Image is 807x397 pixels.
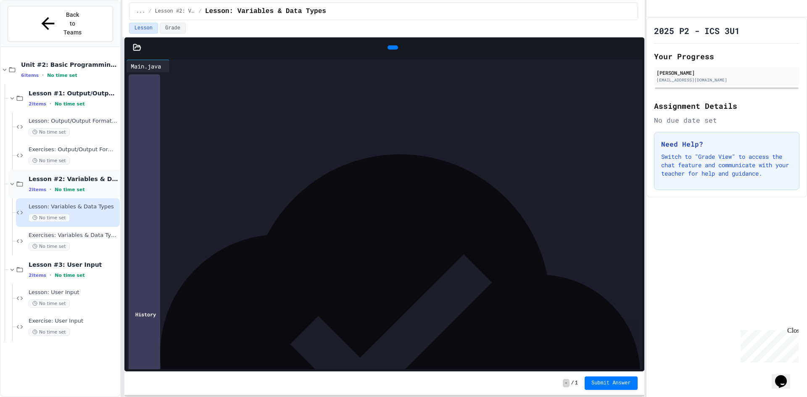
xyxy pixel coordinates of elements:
[63,11,82,37] span: Back to Teams
[772,363,799,389] iframe: chat widget
[205,6,326,16] span: Lesson: Variables & Data Types
[575,380,578,386] span: 1
[29,232,118,239] span: Exercises: Variables & Data Types
[29,128,70,136] span: No time set
[29,187,46,192] span: 2 items
[661,152,792,178] p: Switch to "Grade View" to access the chat feature and communicate with your teacher for help and ...
[29,328,70,336] span: No time set
[127,62,165,71] div: Main.java
[585,376,638,390] button: Submit Answer
[571,380,574,386] span: /
[654,115,799,125] div: No due date set
[29,118,118,125] span: Lesson: Output/Output Formatting
[42,72,44,79] span: •
[29,157,70,165] span: No time set
[29,318,118,325] span: Exercise: User Input
[29,203,118,210] span: Lesson: Variables & Data Types
[155,8,195,15] span: Lesson #2: Variables & Data Types
[29,261,118,268] span: Lesson #3: User Input
[50,272,51,279] span: •
[654,25,740,37] h1: 2025 P2 - ICS 3U1
[29,289,118,296] span: Lesson: User Input
[129,23,158,34] button: Lesson
[563,379,569,387] span: -
[50,186,51,193] span: •
[47,73,77,78] span: No time set
[50,100,51,107] span: •
[29,146,118,153] span: Exercises: Output/Output Formatting
[55,273,85,278] span: No time set
[199,8,202,15] span: /
[29,214,70,222] span: No time set
[657,69,797,76] div: [PERSON_NAME]
[55,101,85,107] span: No time set
[148,8,151,15] span: /
[21,61,118,68] span: Unit #2: Basic Programming Concepts
[127,60,170,72] div: Main.java
[661,139,792,149] h3: Need Help?
[29,175,118,183] span: Lesson #2: Variables & Data Types
[8,6,113,42] button: Back to Teams
[29,101,46,107] span: 2 items
[29,273,46,278] span: 2 items
[657,77,797,83] div: [EMAIL_ADDRESS][DOMAIN_NAME]
[654,100,799,112] h2: Assignment Details
[29,242,70,250] span: No time set
[160,23,186,34] button: Grade
[29,300,70,308] span: No time set
[55,187,85,192] span: No time set
[737,327,799,363] iframe: chat widget
[29,89,118,97] span: Lesson #1: Output/Output Formatting
[3,3,58,53] div: Chat with us now!Close
[136,8,145,15] span: ...
[21,73,39,78] span: 6 items
[654,50,799,62] h2: Your Progress
[591,380,631,386] span: Submit Answer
